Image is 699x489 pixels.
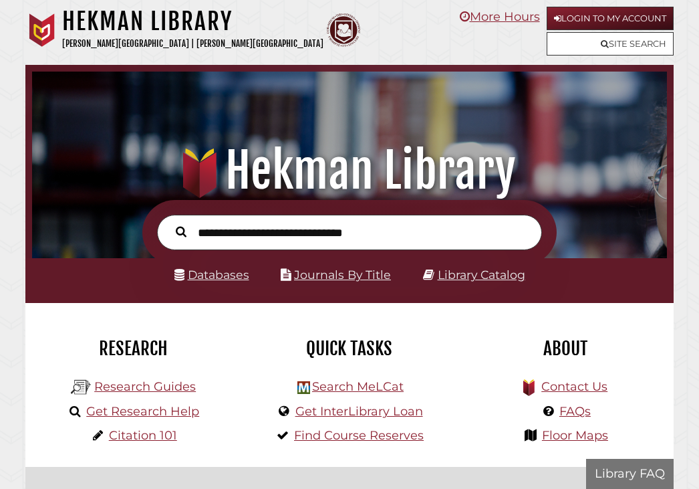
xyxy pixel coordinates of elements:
img: Hekman Library Logo [71,377,91,397]
a: Citation 101 [109,428,177,443]
h1: Hekman Library [62,7,323,36]
a: Floor Maps [542,428,608,443]
h2: Research [35,337,231,360]
h2: About [468,337,664,360]
a: Search MeLCat [312,379,404,394]
a: FAQs [559,404,591,419]
h2: Quick Tasks [251,337,447,360]
a: Login to My Account [547,7,674,30]
a: Databases [174,268,249,282]
p: [PERSON_NAME][GEOGRAPHIC_DATA] | [PERSON_NAME][GEOGRAPHIC_DATA] [62,36,323,52]
a: More Hours [460,9,540,24]
a: Site Search [547,32,674,56]
a: Journals By Title [294,268,391,282]
a: Library Catalog [438,268,525,282]
img: Calvin Theological Seminary [327,13,360,47]
a: Contact Us [541,379,607,394]
a: Get InterLibrary Loan [295,404,423,419]
a: Research Guides [94,379,196,394]
img: Hekman Library Logo [297,381,310,394]
h1: Hekman Library [43,141,657,200]
i: Search [176,226,186,238]
a: Get Research Help [86,404,199,419]
a: Find Course Reserves [294,428,424,443]
img: Calvin University [25,13,59,47]
button: Search [169,223,193,239]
